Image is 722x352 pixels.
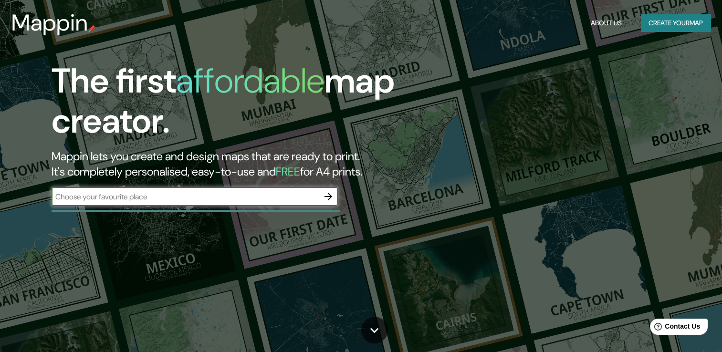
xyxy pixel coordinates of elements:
[88,25,96,32] img: mappin-pin
[641,14,711,32] button: Create yourmap
[637,315,712,342] iframe: Help widget launcher
[52,149,413,179] h2: Mappin lets you create and design maps that are ready to print. It's completely personalised, eas...
[11,10,88,36] h3: Mappin
[176,59,324,103] h1: affordable
[52,61,413,149] h1: The first map creator.
[587,14,626,32] button: About Us
[276,164,300,179] h5: FREE
[52,191,319,202] input: Choose your favourite place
